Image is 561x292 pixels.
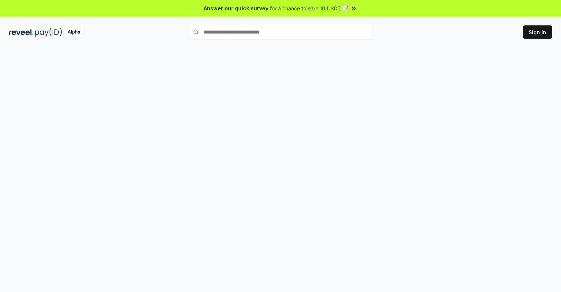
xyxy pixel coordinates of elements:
[204,4,268,12] span: Answer our quick survey
[35,28,62,37] img: pay_id
[64,28,84,37] div: Alpha
[9,28,33,37] img: reveel_dark
[270,4,349,12] span: for a chance to earn 10 USDT 📝
[523,25,552,39] button: Sign In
